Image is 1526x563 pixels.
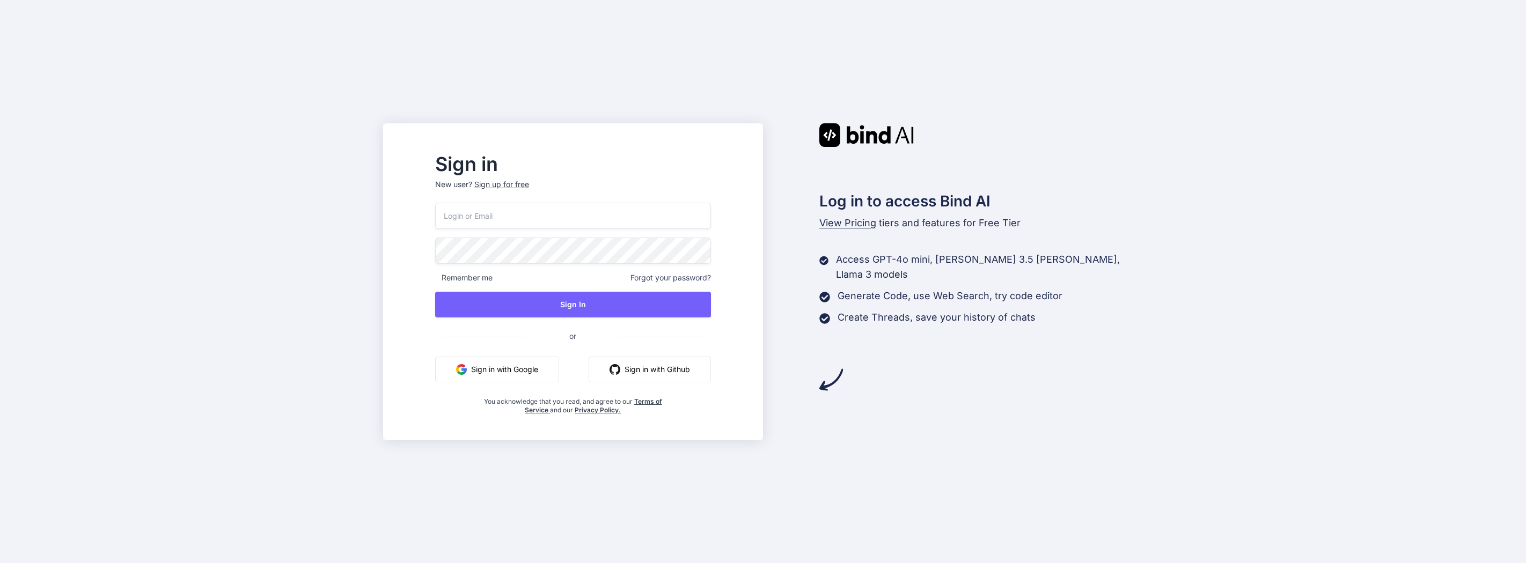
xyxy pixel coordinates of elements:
[630,272,711,283] span: Forgot your password?
[435,292,711,317] button: Sign In
[435,179,711,203] p: New user?
[526,323,619,349] span: or
[456,364,467,375] img: google
[589,357,711,382] button: Sign in with Github
[435,203,711,229] input: Login or Email
[435,155,711,173] h2: Sign in
[838,288,1062,303] p: Generate Code, use Web Search, try code editor
[435,357,559,382] button: Sign in with Google
[575,406,621,414] a: Privacy Policy.
[836,252,1143,282] p: Access GPT-4o mini, [PERSON_NAME] 3.5 [PERSON_NAME], Llama 3 models
[819,190,1143,212] h2: Log in to access Bind AI
[819,368,843,391] img: arrow
[481,391,665,414] div: You acknowledge that you read, and agree to our and our
[819,217,876,228] span: View Pricing
[819,123,914,147] img: Bind AI logo
[838,310,1036,325] p: Create Threads, save your history of chats
[819,216,1143,231] p: tiers and features for Free Tier
[474,179,529,190] div: Sign up for free
[435,272,493,283] span: Remember me
[610,364,620,375] img: github
[525,397,662,414] a: Terms of Service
